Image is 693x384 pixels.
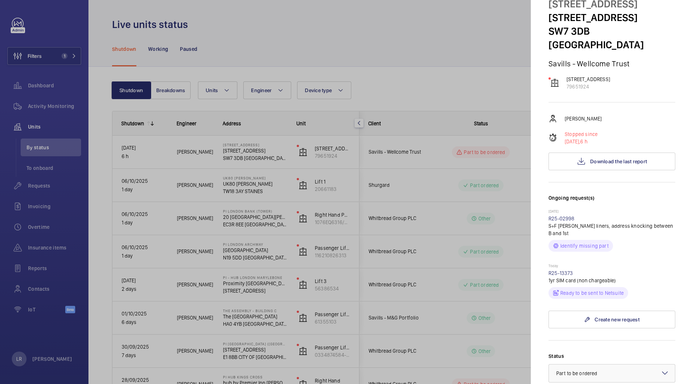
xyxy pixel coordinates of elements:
[565,130,598,138] p: Stopped since
[549,222,675,237] p: S+F [PERSON_NAME] liners, address knocking between B and 1st
[549,277,675,284] p: 1yr SIM card (non chargeable)
[565,138,598,145] p: 6 h
[549,209,675,215] p: [DATE]
[549,311,675,328] a: Create new request
[549,11,675,24] p: [STREET_ADDRESS]
[560,242,609,249] p: Identify missing part
[549,153,675,170] button: Download the last report
[560,289,624,297] p: Ready to be sent to Netsuite
[556,370,597,376] span: Part to be ordered
[550,78,559,87] img: elevator.svg
[567,76,610,83] p: [STREET_ADDRESS]
[549,194,675,209] h3: Ongoing request(s)
[549,270,573,276] a: R25-13373
[567,83,610,90] p: 79651924
[549,216,575,221] a: R25-02998
[549,263,675,269] p: Today
[565,139,580,144] span: [DATE],
[549,59,675,68] p: Savills - Wellcome Trust
[590,158,647,164] span: Download the last report
[549,352,675,360] label: Status
[565,115,602,122] p: [PERSON_NAME]
[549,24,675,52] p: SW7 3DB [GEOGRAPHIC_DATA]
